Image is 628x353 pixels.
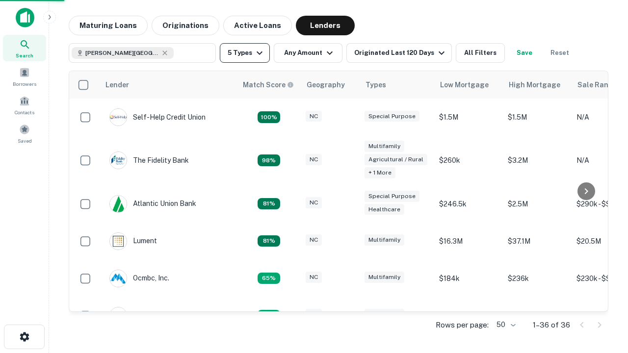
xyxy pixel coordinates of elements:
div: Geography [307,79,345,91]
div: Multifamily [365,234,404,246]
img: picture [110,109,127,126]
td: $260k [434,136,503,185]
th: Types [360,71,434,99]
div: Special Purpose [365,191,419,202]
button: Save your search to get updates of matches that match your search criteria. [509,43,540,63]
div: NC [306,309,322,320]
a: Saved [3,120,46,147]
button: Maturing Loans [69,16,148,35]
div: Agricultural / Rural [365,154,427,165]
div: Pinnacle Financial Partners [109,307,221,325]
th: Low Mortgage [434,71,503,99]
img: picture [110,196,127,212]
div: Low Mortgage [440,79,489,91]
p: 1–36 of 36 [533,319,570,331]
th: High Mortgage [503,71,572,99]
div: NC [306,111,322,122]
div: + 1 more [365,167,395,178]
td: $236k [503,260,572,297]
td: $1.5M [503,99,572,136]
button: Originations [152,16,219,35]
a: Borrowers [3,63,46,90]
td: $16.3M [434,223,503,260]
div: 50 [493,318,517,332]
span: [PERSON_NAME][GEOGRAPHIC_DATA], [GEOGRAPHIC_DATA] [85,49,159,57]
button: Any Amount [274,43,342,63]
p: Rows per page: [436,319,489,331]
img: picture [110,152,127,169]
div: Lender [105,79,129,91]
div: Matching Properties: 11, hasApolloMatch: undefined [258,111,280,123]
div: NC [306,272,322,283]
div: Matching Properties: 6, hasApolloMatch: undefined [258,154,280,166]
td: $2.5M [503,185,572,223]
div: Multifamily [365,141,404,152]
div: NC [306,154,322,165]
span: Contacts [15,108,34,116]
div: Matching Properties: 5, hasApolloMatch: undefined [258,235,280,247]
td: $2M [503,297,572,334]
div: Multifamily [365,272,404,283]
img: picture [110,233,127,250]
a: Search [3,35,46,61]
div: NC [306,197,322,208]
button: 5 Types [220,43,270,63]
div: Types [366,79,386,91]
button: Reset [544,43,576,63]
div: Healthcare [365,204,404,215]
div: The Fidelity Bank [109,151,189,169]
span: Borrowers [13,80,36,88]
div: Ocmbc, Inc. [109,270,169,287]
span: Search [16,51,33,59]
td: $37.1M [503,223,572,260]
td: $130k [434,297,503,334]
img: picture [110,307,127,324]
div: High Mortgage [509,79,560,91]
div: Lument [109,232,157,250]
div: NC [306,234,322,246]
div: Atlantic Union Bank [109,195,196,213]
th: Lender [100,71,237,99]
div: Self-help Credit Union [109,108,206,126]
td: $1.5M [434,99,503,136]
img: picture [110,270,127,287]
div: Matching Properties: 4, hasApolloMatch: undefined [258,273,280,284]
button: Active Loans [223,16,292,35]
td: $184k [434,260,503,297]
div: Matching Properties: 5, hasApolloMatch: undefined [258,198,280,210]
iframe: Chat Widget [579,243,628,290]
a: Contacts [3,92,46,118]
div: Originated Last 120 Days [354,47,447,59]
button: Originated Last 120 Days [346,43,452,63]
th: Geography [301,71,360,99]
td: $3.2M [503,136,572,185]
div: Matching Properties: 4, hasApolloMatch: undefined [258,310,280,322]
div: Special Purpose [365,111,419,122]
td: $246.5k [434,185,503,223]
th: Capitalize uses an advanced AI algorithm to match your search with the best lender. The match sco... [237,71,301,99]
div: Capitalize uses an advanced AI algorithm to match your search with the best lender. The match sco... [243,79,294,90]
img: capitalize-icon.png [16,8,34,27]
div: Multifamily [365,309,404,320]
button: All Filters [456,43,505,63]
button: Lenders [296,16,355,35]
h6: Match Score [243,79,292,90]
span: Saved [18,137,32,145]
